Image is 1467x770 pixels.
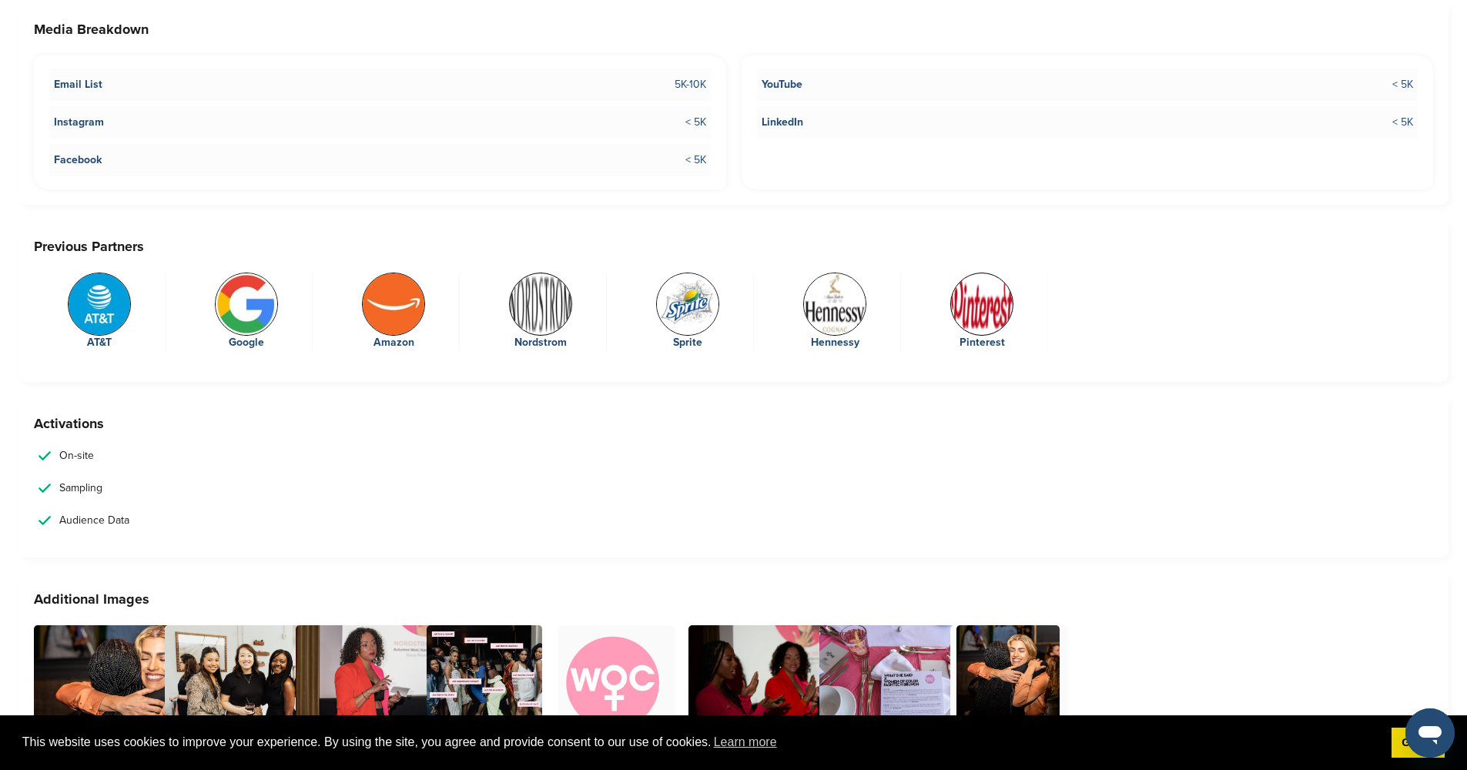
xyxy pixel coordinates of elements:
div: Nordstrom [483,334,598,351]
img: Additional Attachment [165,625,370,741]
img: Additional Attachment [956,625,1059,741]
h3: Additional Images [34,588,1433,610]
img: Additional Attachment [558,625,673,741]
span: Facebook [54,152,102,169]
span: Email List [54,76,102,93]
img: Pinterest logo.svg [950,273,1013,336]
span: < 5K [1392,76,1413,93]
img: Additional Attachment [34,625,239,741]
img: Additional Attachment [688,625,862,741]
div: Google [189,334,304,351]
div: AT&T [42,334,157,351]
h3: Previous Partners [34,236,1433,257]
a: Open uri20141112 50798 1ezjo06 Hennessy [777,273,893,351]
h3: Activations [34,413,1433,434]
a: learn more about cookies [712,731,779,754]
a: Bwupxdxo 400x400 Google [189,273,304,351]
div: Pinterest [924,334,1040,351]
a: Amazon logo Amazon [336,273,451,351]
img: Open uri20141112 50798 8vvtrq [656,273,719,336]
span: 5K-10K [675,76,706,93]
img: Amazon logo [362,273,425,336]
span: < 5K [685,114,706,131]
span: Audience Data [59,512,129,529]
img: Additional Attachment [819,625,993,741]
h3: Media Breakdown [34,18,379,40]
span: Instagram [54,114,104,131]
span: This website uses cookies to improve your experience. By using the site, you agree and provide co... [22,731,1379,754]
span: < 5K [1392,114,1413,131]
iframe: Button to launch messaging window [1405,708,1455,758]
a: dismiss cookie message [1392,728,1445,758]
a: Tpli2eyp 400x400 AT&T [42,273,157,351]
div: Hennessy [777,334,893,351]
div: Amazon [336,334,451,351]
img: Data [509,273,572,336]
img: Bwupxdxo 400x400 [215,273,278,336]
span: < 5K [685,152,706,169]
span: LinkedIn [762,114,803,131]
img: Additional Attachment [296,625,501,741]
span: Sampling [59,480,102,497]
img: Open uri20141112 50798 1ezjo06 [803,273,866,336]
span: On-site [59,447,94,464]
div: Sprite [630,334,745,351]
span: YouTube [762,76,802,93]
img: Additional Attachment [427,625,542,741]
a: Open uri20141112 50798 8vvtrq Sprite [630,273,745,351]
img: Tpli2eyp 400x400 [68,273,131,336]
a: Pinterest logo.svg Pinterest [924,273,1040,351]
a: Data Nordstrom [483,273,598,351]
